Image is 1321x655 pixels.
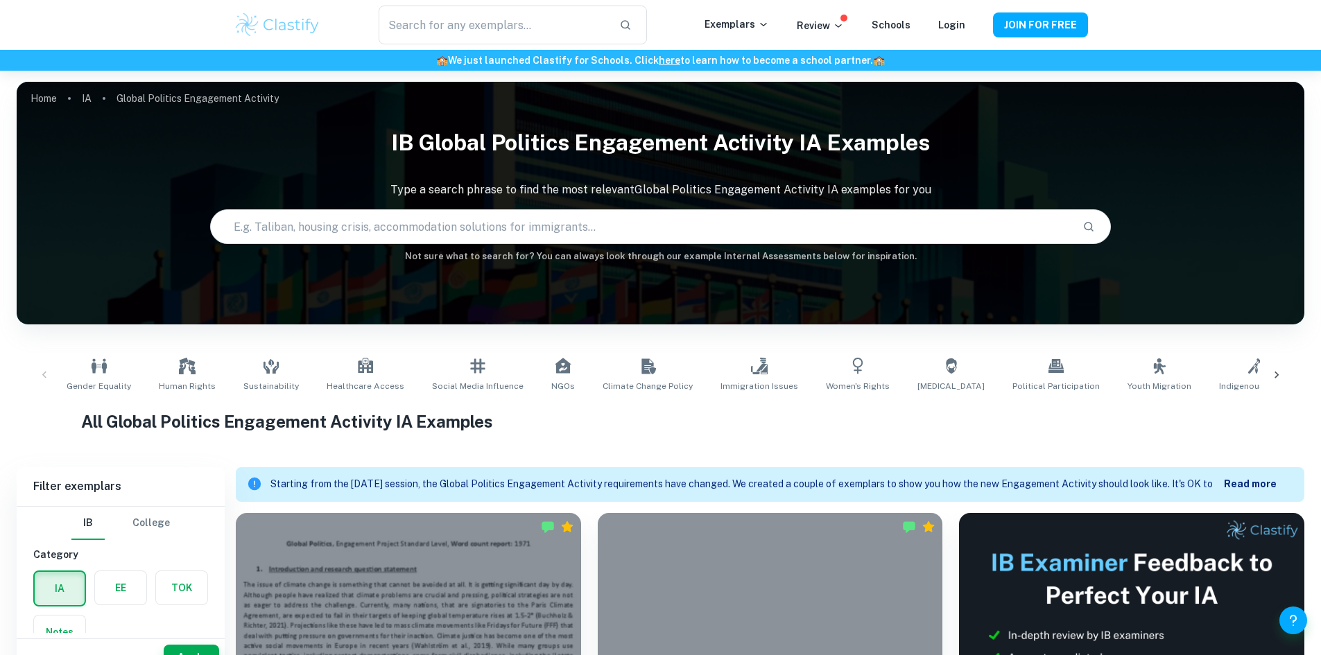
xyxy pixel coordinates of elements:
img: Clastify logo [234,11,322,39]
h1: IB Global Politics Engagement Activity IA examples [17,121,1304,165]
h6: Category [33,547,208,562]
span: Sustainability [243,380,299,392]
button: Notes [34,615,85,649]
button: EE [95,571,146,604]
span: Gender Equality [67,380,131,392]
a: Login [938,19,965,30]
b: Read more [1224,478,1277,489]
a: Home [31,89,57,108]
button: Search [1077,215,1100,238]
div: Filter type choice [71,507,170,540]
p: Global Politics Engagement Activity [116,91,279,106]
button: TOK [156,571,207,604]
p: Review [797,18,844,33]
span: Human Rights [159,380,216,392]
div: Premium [922,520,935,534]
a: here [659,55,680,66]
h6: Not sure what to search for? You can always look through our example Internal Assessments below f... [17,250,1304,263]
span: Immigration Issues [720,380,798,392]
h1: All Global Politics Engagement Activity IA Examples [81,409,1240,434]
a: IA [82,89,92,108]
a: Schools [872,19,910,30]
button: College [132,507,170,540]
span: Social Media Influence [432,380,524,392]
img: Marked [541,520,555,534]
span: 🏫 [436,55,448,66]
span: Indigenous Rights [1219,380,1293,392]
span: 🏫 [873,55,885,66]
p: Type a search phrase to find the most relevant Global Politics Engagement Activity IA examples fo... [17,182,1304,198]
button: IA [35,572,85,605]
p: Starting from the [DATE] session, the Global Politics Engagement Activity requirements have chang... [270,477,1224,492]
img: Marked [902,520,916,534]
span: NGOs [551,380,575,392]
input: E.g. Taliban, housing crisis, accommodation solutions for immigrants... [211,207,1072,246]
p: Exemplars [705,17,769,32]
input: Search for any exemplars... [379,6,607,44]
h6: We just launched Clastify for Schools. Click to learn how to become a school partner. [3,53,1318,68]
div: Premium [560,520,574,534]
span: Political Participation [1012,380,1100,392]
span: Youth Migration [1128,380,1191,392]
span: Women's Rights [826,380,890,392]
h6: Filter exemplars [17,467,225,506]
button: JOIN FOR FREE [993,12,1088,37]
span: Healthcare Access [327,380,404,392]
button: IB [71,507,105,540]
span: Climate Change Policy [603,380,693,392]
button: Help and Feedback [1279,606,1307,634]
span: [MEDICAL_DATA] [917,380,985,392]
